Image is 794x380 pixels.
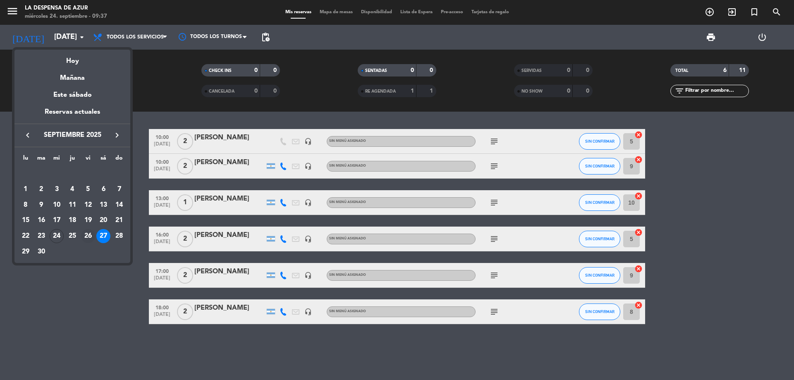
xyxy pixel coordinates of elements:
[81,229,95,243] div: 26
[18,228,33,244] td: 22 de septiembre de 2025
[34,245,48,259] div: 30
[49,153,65,166] th: miércoles
[18,166,127,182] td: SEP.
[96,197,112,213] td: 13 de septiembre de 2025
[33,228,49,244] td: 23 de septiembre de 2025
[18,244,33,260] td: 29 de septiembre de 2025
[96,229,110,243] div: 27
[112,229,126,243] div: 28
[112,213,126,227] div: 21
[19,182,33,196] div: 1
[81,198,95,212] div: 12
[65,228,80,244] td: 25 de septiembre de 2025
[65,197,80,213] td: 11 de septiembre de 2025
[65,198,79,212] div: 11
[14,50,130,67] div: Hoy
[34,229,48,243] div: 23
[18,182,33,197] td: 1 de septiembre de 2025
[65,182,80,197] td: 4 de septiembre de 2025
[96,213,110,227] div: 20
[35,130,110,141] span: septiembre 2025
[50,182,64,196] div: 3
[19,198,33,212] div: 8
[111,228,127,244] td: 28 de septiembre de 2025
[80,197,96,213] td: 12 de septiembre de 2025
[65,229,79,243] div: 25
[18,153,33,166] th: lunes
[33,182,49,197] td: 2 de septiembre de 2025
[49,197,65,213] td: 10 de septiembre de 2025
[50,198,64,212] div: 10
[65,213,79,227] div: 18
[80,153,96,166] th: viernes
[33,153,49,166] th: martes
[96,228,112,244] td: 27 de septiembre de 2025
[81,182,95,196] div: 5
[49,213,65,228] td: 17 de septiembre de 2025
[96,198,110,212] div: 13
[19,229,33,243] div: 22
[111,213,127,228] td: 21 de septiembre de 2025
[34,198,48,212] div: 9
[33,244,49,260] td: 30 de septiembre de 2025
[80,182,96,197] td: 5 de septiembre de 2025
[80,213,96,228] td: 19 de septiembre de 2025
[23,130,33,140] i: keyboard_arrow_left
[18,213,33,228] td: 15 de septiembre de 2025
[96,182,110,196] div: 6
[34,182,48,196] div: 2
[81,213,95,227] div: 19
[50,213,64,227] div: 17
[96,213,112,228] td: 20 de septiembre de 2025
[14,107,130,124] div: Reservas actuales
[34,213,48,227] div: 16
[112,130,122,140] i: keyboard_arrow_right
[96,153,112,166] th: sábado
[111,153,127,166] th: domingo
[49,228,65,244] td: 24 de septiembre de 2025
[96,182,112,197] td: 6 de septiembre de 2025
[50,229,64,243] div: 24
[14,84,130,107] div: Este sábado
[19,213,33,227] div: 15
[111,182,127,197] td: 7 de septiembre de 2025
[33,213,49,228] td: 16 de septiembre de 2025
[112,182,126,196] div: 7
[14,67,130,84] div: Mañana
[112,198,126,212] div: 14
[49,182,65,197] td: 3 de septiembre de 2025
[33,197,49,213] td: 9 de septiembre de 2025
[110,130,124,141] button: keyboard_arrow_right
[111,197,127,213] td: 14 de septiembre de 2025
[65,182,79,196] div: 4
[80,228,96,244] td: 26 de septiembre de 2025
[20,130,35,141] button: keyboard_arrow_left
[65,153,80,166] th: jueves
[18,197,33,213] td: 8 de septiembre de 2025
[65,213,80,228] td: 18 de septiembre de 2025
[19,245,33,259] div: 29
